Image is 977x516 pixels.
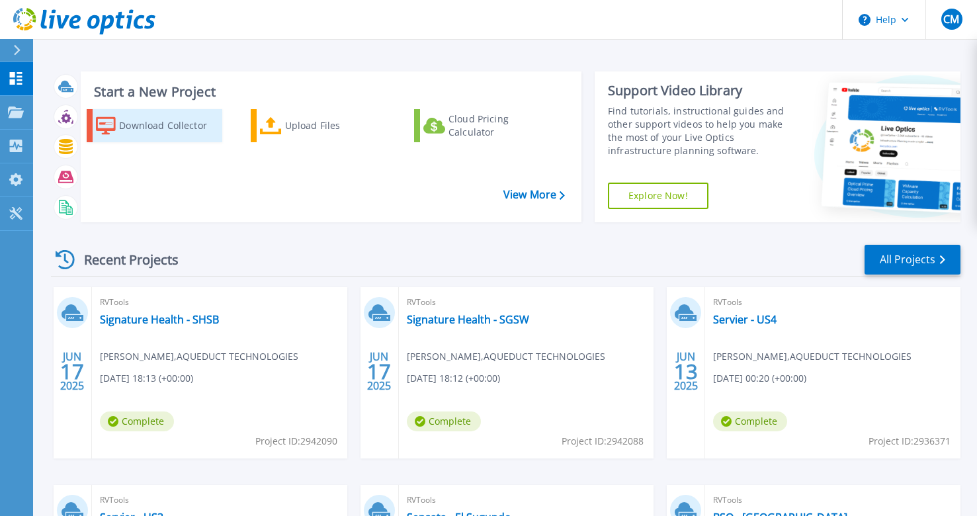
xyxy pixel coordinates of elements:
a: Download Collector [87,109,222,142]
span: [DATE] 18:13 (+00:00) [100,371,193,386]
span: RVTools [100,295,339,310]
a: Cloud Pricing Calculator [414,109,550,142]
span: [PERSON_NAME] , AQUEDUCT TECHNOLOGIES [713,349,912,364]
span: Project ID: 2936371 [869,434,951,449]
h3: Start a New Project [94,85,564,99]
div: JUN 2025 [60,347,85,396]
span: [PERSON_NAME] , AQUEDUCT TECHNOLOGIES [100,349,298,364]
span: [PERSON_NAME] , AQUEDUCT TECHNOLOGIES [407,349,605,364]
div: Recent Projects [51,243,196,276]
span: Complete [407,411,481,431]
a: Signature Health - SHSB [100,313,219,326]
span: 17 [367,366,391,377]
span: Complete [713,411,787,431]
span: Project ID: 2942088 [562,434,644,449]
span: [DATE] 18:12 (+00:00) [407,371,500,386]
span: 17 [60,366,84,377]
div: JUN 2025 [366,347,392,396]
span: RVTools [100,493,339,507]
span: RVTools [407,493,646,507]
a: View More [503,189,565,201]
span: 13 [674,366,698,377]
a: All Projects [865,245,960,275]
div: Find tutorials, instructional guides and other support videos to help you make the most of your L... [608,105,791,157]
span: Complete [100,411,174,431]
a: Servier - US4 [713,313,777,326]
span: RVTools [713,295,953,310]
div: Download Collector [119,112,219,139]
div: Cloud Pricing Calculator [448,112,546,139]
span: Project ID: 2942090 [255,434,337,449]
a: Upload Files [251,109,386,142]
a: Explore Now! [608,183,708,209]
div: JUN 2025 [673,347,699,396]
span: RVTools [713,493,953,507]
span: [DATE] 00:20 (+00:00) [713,371,806,386]
a: Signature Health - SGSW [407,313,529,326]
div: Support Video Library [608,82,791,99]
span: RVTools [407,295,646,310]
span: CM [943,14,959,24]
div: Upload Files [285,112,383,139]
